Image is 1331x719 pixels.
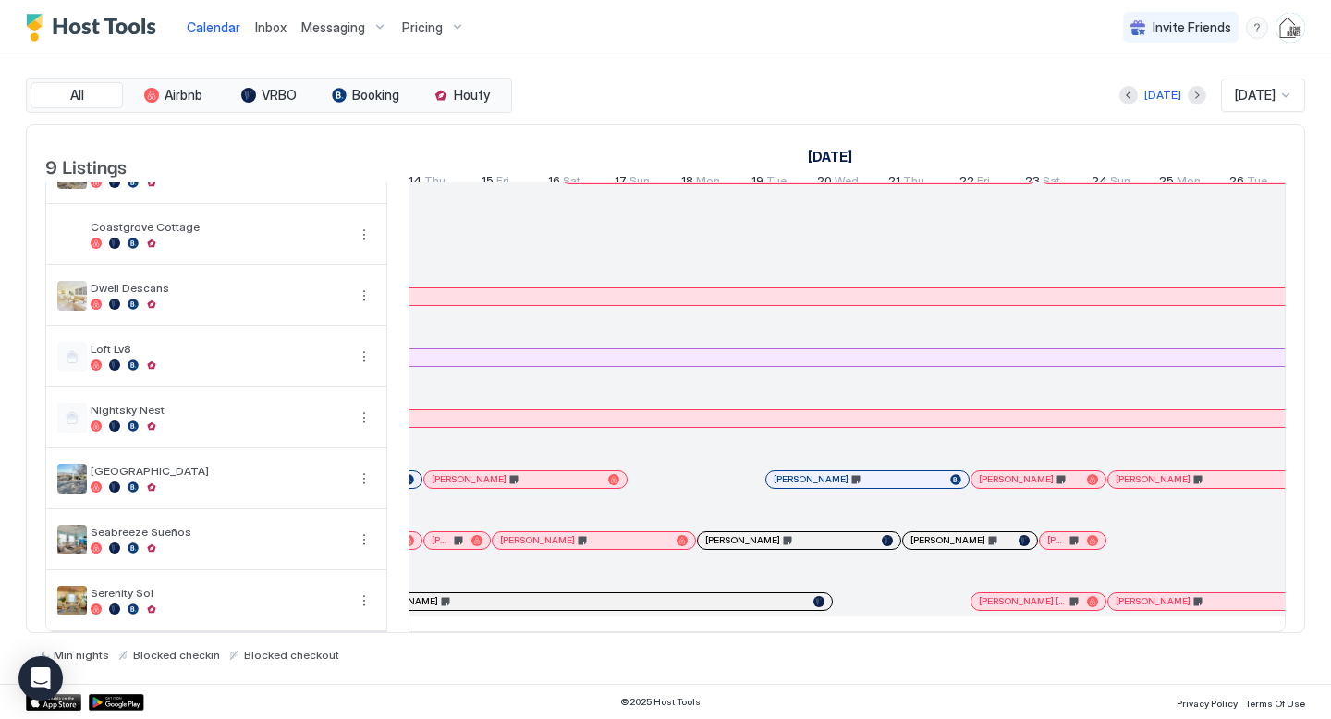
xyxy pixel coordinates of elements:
[57,586,87,615] div: listing image
[353,285,375,307] div: menu
[959,174,974,193] span: 22
[1177,174,1201,193] span: Mon
[91,525,346,539] span: Seabreeze Sueños
[353,346,375,368] button: More options
[91,403,346,417] span: Nightsky Nest
[353,224,375,246] button: More options
[500,534,575,546] span: [PERSON_NAME]
[979,473,1054,485] span: [PERSON_NAME]
[26,78,512,113] div: tab-group
[903,174,924,193] span: Thu
[705,534,780,546] span: [PERSON_NAME]
[1188,86,1206,104] button: Next month
[57,464,87,494] div: listing image
[91,281,346,295] span: Dwell Descans
[26,14,165,42] a: Host Tools Logo
[610,170,654,197] a: August 17, 2025
[1116,595,1191,607] span: [PERSON_NAME]
[1177,698,1238,709] span: Privacy Policy
[812,170,863,197] a: August 20, 2025
[496,174,509,193] span: Fri
[57,220,87,250] div: listing image
[1144,87,1181,104] div: [DATE]
[747,170,791,197] a: August 19, 2025
[255,18,287,37] a: Inbox
[26,694,81,711] a: App Store
[1177,692,1238,712] a: Privacy Policy
[353,285,375,307] button: More options
[91,464,346,478] span: [GEOGRAPHIC_DATA]
[1110,174,1130,193] span: Sun
[353,468,375,490] button: More options
[432,534,451,546] span: [PERSON_NAME]
[187,19,240,35] span: Calendar
[1229,174,1244,193] span: 26
[255,19,287,35] span: Inbox
[89,694,144,711] a: Google Play Store
[353,590,375,612] div: menu
[127,82,219,108] button: Airbnb
[91,342,346,356] span: Loft Lv8
[1025,174,1040,193] span: 23
[353,407,375,429] button: More options
[817,174,832,193] span: 20
[477,170,514,197] a: August 15, 2025
[1047,534,1067,546] span: [PERSON_NAME]
[31,82,123,108] button: All
[301,19,365,36] span: Messaging
[454,87,490,104] span: Houfy
[1142,84,1184,106] button: [DATE]
[620,696,701,708] span: © 2025 Host Tools
[979,595,1067,607] span: [PERSON_NAME] [PERSON_NAME]
[629,174,650,193] span: Sun
[766,174,787,193] span: Tue
[402,19,443,36] span: Pricing
[803,143,857,170] a: August 1, 2025
[1043,174,1060,193] span: Sat
[1154,170,1205,197] a: August 25, 2025
[681,174,693,193] span: 18
[404,170,450,197] a: August 14, 2025
[91,220,346,234] span: Coastgrove Cottage
[319,82,411,108] button: Booking
[415,82,507,108] button: Houfy
[353,529,375,551] button: More options
[409,174,421,193] span: 14
[1116,473,1191,485] span: [PERSON_NAME]
[353,529,375,551] div: menu
[244,648,339,662] span: Blocked checkout
[910,534,985,546] span: [PERSON_NAME]
[432,473,507,485] span: [PERSON_NAME]
[352,87,399,104] span: Booking
[1020,170,1065,197] a: August 23, 2025
[70,87,84,104] span: All
[18,656,63,701] div: Open Intercom Messenger
[1153,19,1231,36] span: Invite Friends
[563,174,580,193] span: Sat
[696,174,720,193] span: Mon
[751,174,763,193] span: 19
[57,281,87,311] div: listing image
[1245,692,1305,712] a: Terms Of Use
[424,174,446,193] span: Thu
[884,170,929,197] a: August 21, 2025
[1092,174,1107,193] span: 24
[54,648,109,662] span: Min nights
[187,18,240,37] a: Calendar
[888,174,900,193] span: 21
[57,525,87,554] div: listing image
[353,224,375,246] div: menu
[353,590,375,612] button: More options
[133,648,220,662] span: Blocked checkin
[977,174,990,193] span: Fri
[548,174,560,193] span: 16
[1119,86,1138,104] button: Previous month
[165,87,202,104] span: Airbnb
[1235,87,1276,104] span: [DATE]
[91,586,346,600] span: Serenity Sol
[1159,174,1174,193] span: 25
[1246,17,1268,39] div: menu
